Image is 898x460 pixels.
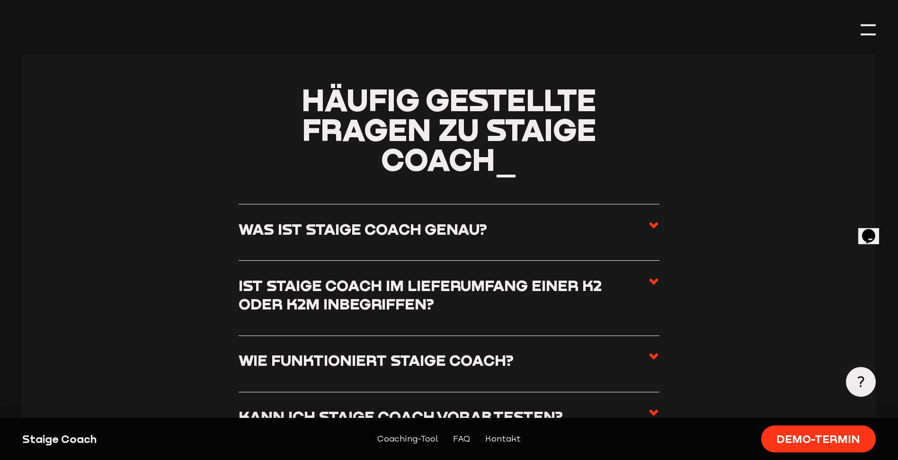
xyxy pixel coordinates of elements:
[22,432,227,446] div: Staige Coach
[239,407,563,425] h3: Kann ich Staige Coach vorab testen?
[453,433,470,446] a: FAQ
[302,81,596,148] span: Häufig gestellte Fragen
[485,433,521,446] a: Kontakt
[239,276,648,313] h3: Ist Staige Coach im Lieferumfang einer K2 oder K2M inbegriffen?
[239,351,514,369] h3: Wie funktioniert Staige Coach?
[858,216,889,244] iframe: chat widget
[377,433,438,446] a: Coaching-Tool
[239,220,487,238] h3: Was ist Staige Coach genau?
[381,111,596,177] span: zu Staige Coach_
[761,425,876,452] a: Demo-Termin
